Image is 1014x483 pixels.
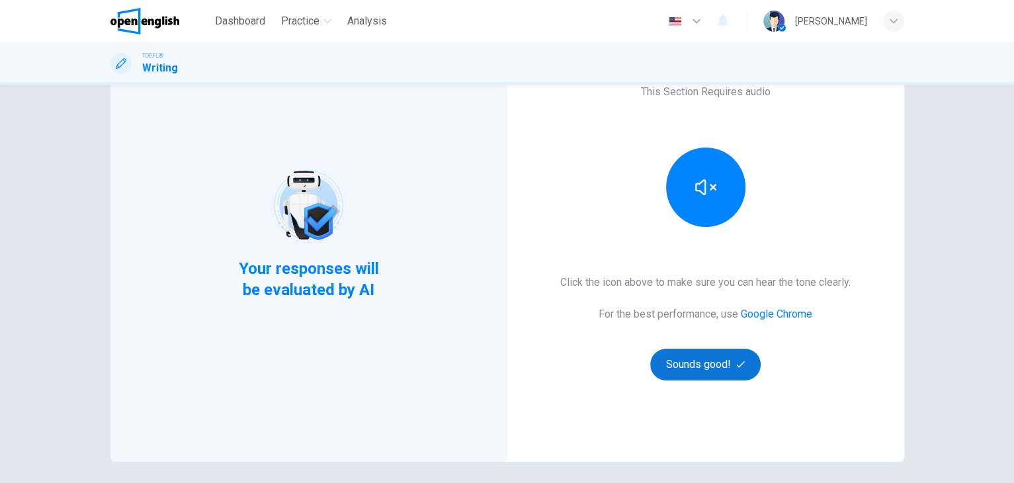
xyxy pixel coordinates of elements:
[763,11,784,32] img: Profile picture
[281,13,319,29] span: Practice
[795,13,867,29] div: [PERSON_NAME]
[741,308,812,320] a: Google Chrome
[667,17,683,26] img: en
[650,349,761,380] button: Sounds good!
[210,9,271,33] button: Dashboard
[228,258,389,300] span: Your responses will be evaluated by AI
[142,60,178,76] h1: Writing
[342,9,392,33] button: Analysis
[110,8,180,34] img: OpenEnglish logo
[215,13,265,29] span: Dashboard
[276,9,337,33] button: Practice
[599,306,812,322] h6: For the best performance, use
[267,163,351,247] img: robot icon
[560,275,851,290] h6: Click the icon above to make sure you can hear the tone clearly.
[142,51,163,60] span: TOEFL®
[347,13,387,29] span: Analysis
[110,8,210,34] a: OpenEnglish logo
[641,84,771,100] h6: This Section Requires audio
